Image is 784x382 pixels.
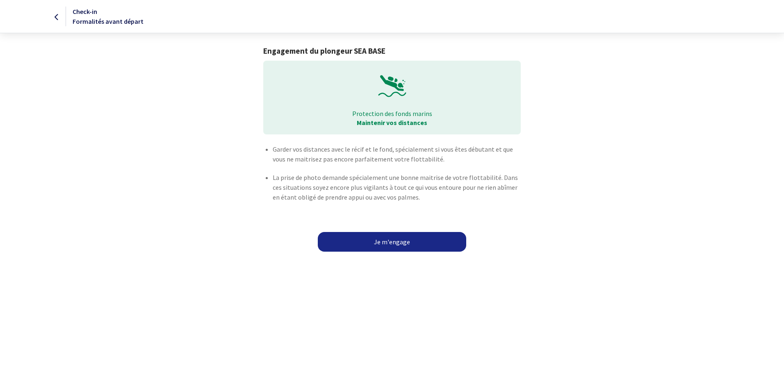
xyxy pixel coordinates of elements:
p: Garder vos distances avec le récif et le fond, spécialement si vous êtes débutant et que vous ne ... [273,144,520,164]
strong: Maintenir vos distances [357,118,427,127]
a: Je m'engage [318,232,466,252]
p: La prise de photo demande spécialement une bonne maitrise de votre flottabilité. Dans ces situati... [273,173,520,202]
h1: Engagement du plongeur SEA BASE [263,46,520,56]
span: Check-in Formalités avant départ [73,7,144,25]
p: Protection des fonds marins [269,109,515,118]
